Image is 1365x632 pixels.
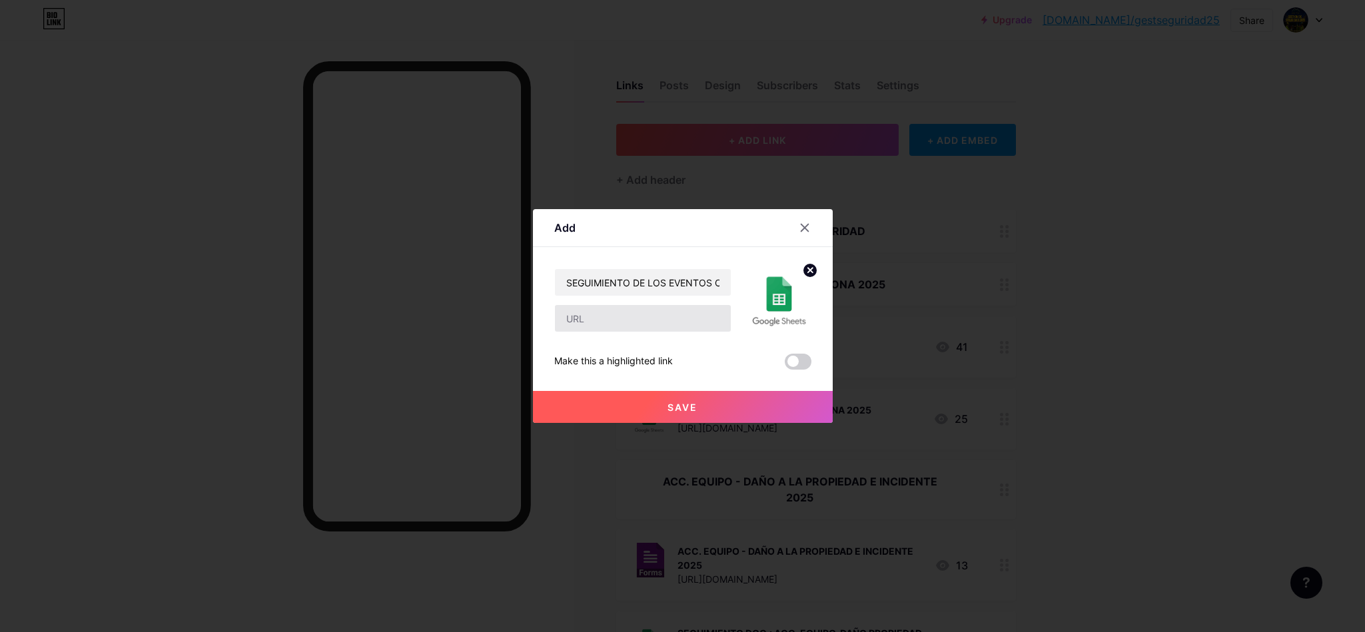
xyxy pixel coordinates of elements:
div: Add [554,220,576,236]
span: Save [668,402,697,413]
img: link_thumbnail [747,268,811,332]
button: Save [533,391,833,423]
input: Title [555,269,731,296]
input: URL [555,305,731,332]
div: Make this a highlighted link [554,354,673,370]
